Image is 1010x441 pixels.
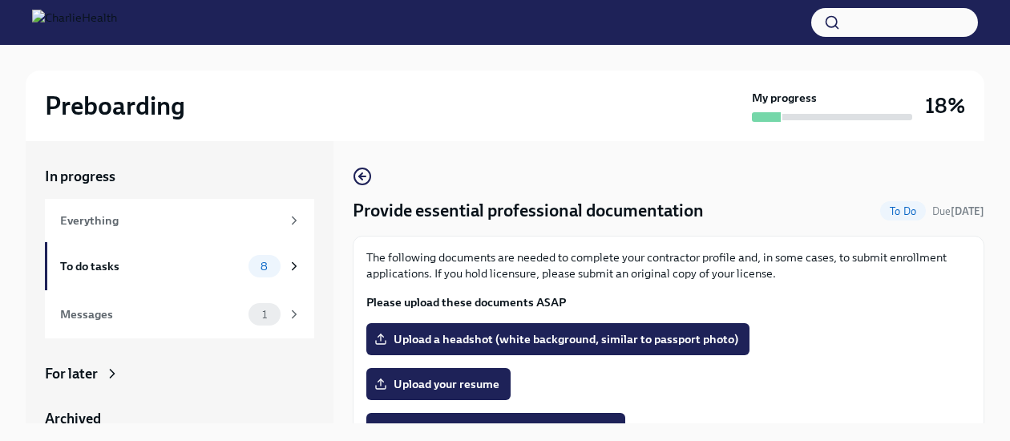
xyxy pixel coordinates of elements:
[60,257,242,275] div: To do tasks
[32,10,117,35] img: CharlieHealth
[366,295,566,310] strong: Please upload these documents ASAP
[45,242,314,290] a: To do tasks8
[252,309,277,321] span: 1
[366,249,971,281] p: The following documents are needed to complete your contractor profile and, in some cases, to sub...
[932,204,984,219] span: August 24th, 2025 09:00
[353,199,704,223] h4: Provide essential professional documentation
[378,331,738,347] span: Upload a headshot (white background, similar to passport photo)
[45,199,314,242] a: Everything
[60,305,242,323] div: Messages
[752,90,817,106] strong: My progress
[251,261,277,273] span: 8
[366,323,749,355] label: Upload a headshot (white background, similar to passport photo)
[925,91,965,120] h3: 18%
[45,364,314,383] a: For later
[932,205,984,217] span: Due
[378,376,499,392] span: Upload your resume
[45,364,98,383] div: For later
[45,167,314,186] a: In progress
[45,90,185,122] h2: Preboarding
[45,290,314,338] a: Messages1
[378,421,614,437] span: Upload a copy of your degree or transcript
[45,409,314,428] a: Archived
[880,205,926,217] span: To Do
[366,368,511,400] label: Upload your resume
[60,212,281,229] div: Everything
[951,205,984,217] strong: [DATE]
